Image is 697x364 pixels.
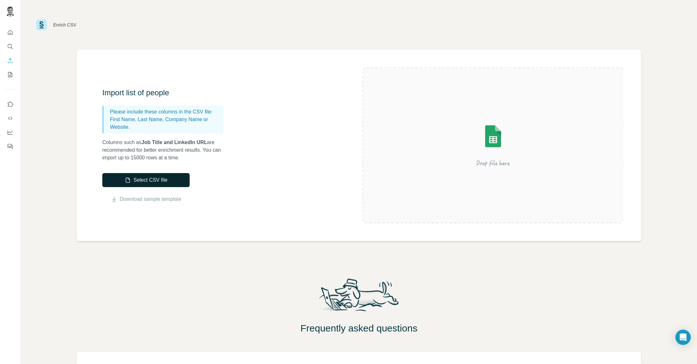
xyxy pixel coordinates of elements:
[5,55,15,66] button: Enrich CSV
[102,173,190,187] button: Select CSV file
[110,116,221,131] p: First Name, Last Name, Company Name or Website.
[102,88,230,98] h3: Import list of people
[5,141,15,152] button: Feedback
[53,22,76,28] div: Enrich CSV
[313,277,405,317] img: Surfe Mascot Illustration
[110,108,221,116] p: Please include these columns in the CSV file:
[675,330,691,345] div: Open Intercom Messenger
[102,195,190,203] button: Download sample template
[5,69,15,80] button: My lists
[120,195,181,203] a: Download sample template
[21,323,697,334] h2: Frequently asked questions
[5,127,15,138] button: Dashboard
[5,113,15,124] button: Use Surfe API
[436,107,550,184] img: Surfe Illustration - Drop file here or select below
[5,6,15,17] img: Avatar
[5,27,15,38] button: Quick start
[36,19,47,30] img: Surfe Logo
[142,140,207,145] span: Job Title and LinkedIn URL
[102,139,230,162] p: Columns such as are recommended for better enrichment results. You can import up to 15000 rows at...
[5,98,15,110] button: Use Surfe on LinkedIn
[5,41,15,52] button: Search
